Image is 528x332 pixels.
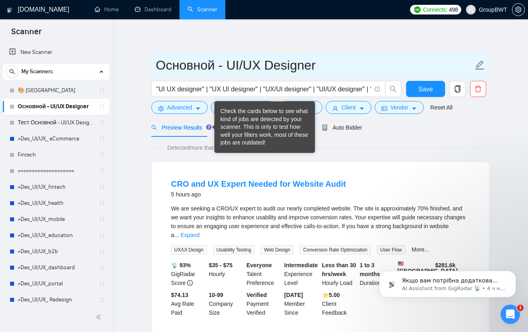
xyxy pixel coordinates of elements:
span: user [468,7,474,12]
button: delete [470,81,486,97]
button: settingAdvancedcaret-down [151,101,208,114]
span: caret-down [359,105,365,111]
span: Save [418,84,433,94]
span: holder [99,248,105,255]
button: idcardVendorcaret-down [375,101,424,114]
a: +Des_UI/UX_dashboard [18,260,94,276]
span: holder [99,184,105,190]
div: Experience Level [283,261,320,287]
li: New Scanner [3,44,109,60]
a: New Scanner [9,44,103,60]
span: holder [99,168,105,174]
span: search [6,69,18,74]
img: logo [7,4,12,16]
b: $74.13 [171,292,188,298]
a: homeHome [95,6,119,13]
div: 5 hours ago [171,190,346,199]
span: setting [158,105,164,111]
div: Tooltip anchor [205,124,212,131]
b: ⭐️ 5.00 [322,292,340,298]
a: +Des_UI/UX_mobile [18,211,94,227]
span: holder [99,280,105,287]
button: userClientcaret-down [326,101,371,114]
span: copy [450,85,465,93]
input: Search Freelance Jobs... [156,84,371,94]
span: Connects: [423,5,447,14]
span: Client [341,103,356,112]
span: holder [99,297,105,303]
span: Usability Testing [213,245,254,254]
input: Scanner name... [156,55,473,75]
b: Everyone [247,262,272,268]
a: dashboardDashboard [135,6,171,13]
b: 📡 93% [171,262,191,268]
iframe: Intercom notifications сообщение [367,254,528,310]
span: Vendor [390,103,408,112]
span: edit [474,60,485,70]
a: +Des_UI/UX_b2b [18,243,94,260]
span: info-circle [375,87,380,92]
a: CRO and UX Expert Needed for Website Audit [171,179,346,188]
div: Avg Rate Paid [169,291,207,317]
a: +Des_UI/UX_health [18,195,94,211]
span: ... [174,232,179,238]
span: holder [99,200,105,206]
span: We are seeking a CRO/UX expert to audit our nearly completed website. The site is approximately 7... [171,205,466,238]
a: ==================== [18,163,94,179]
span: holder [99,232,105,239]
span: UX/UI Design [171,245,207,254]
span: User Flow [377,245,405,254]
span: search [151,125,157,130]
a: +Des_UI/UX_fintech [18,179,94,195]
div: Check the cards below to see what kind of jobs are detected by your scanner. This is only to test... [221,107,309,147]
div: Duration [358,261,396,287]
span: Conversion Rate Optimization [300,245,370,254]
button: copy [450,81,466,97]
div: Client Feedback [320,291,358,317]
button: setting [512,3,525,16]
b: Intermediate [284,262,318,268]
span: holder [99,103,105,110]
a: Reset All [430,103,452,112]
a: setting [512,6,525,13]
div: We are seeking a CRO/UX expert to audit our nearly completed website. The site is approximately 7... [171,204,470,239]
span: caret-down [411,105,417,111]
b: Verified [247,292,267,298]
span: search [386,85,401,93]
button: search [6,65,19,78]
b: Less than 30 hrs/week [322,262,356,277]
span: My Scanners [21,64,53,80]
b: [DATE] [284,292,303,298]
div: GigRadar Score [169,261,207,287]
span: robot [322,125,328,130]
span: 1 [517,305,524,311]
a: Основной - UI/UX Designer [18,99,94,115]
span: Detected more than 10000 results (3.72 seconds) [162,143,292,152]
div: Hourly Load [320,261,358,287]
span: Advanced [167,103,192,112]
span: holder [99,152,105,158]
a: searchScanner [188,6,217,13]
span: Auto Bidder [322,124,362,131]
b: $35 - $75 [209,262,233,268]
span: idcard [382,105,387,111]
img: upwork-logo.png [414,6,421,13]
div: Company Size [207,291,245,317]
span: holder [99,136,105,142]
span: holder [99,120,105,126]
b: 1 to 3 months [360,262,380,277]
span: caret-down [195,105,201,111]
span: 498 [449,5,458,14]
button: search [385,81,401,97]
span: Preview Results [151,124,209,131]
a: +Des_UI/UX_ Redesign [18,292,94,308]
span: double-left [96,313,104,321]
a: 🎨 [GEOGRAPHIC_DATA] [18,82,94,99]
div: Talent Preference [245,261,283,287]
iframe: Intercom live chat [501,305,520,324]
b: 10-99 [209,292,223,298]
